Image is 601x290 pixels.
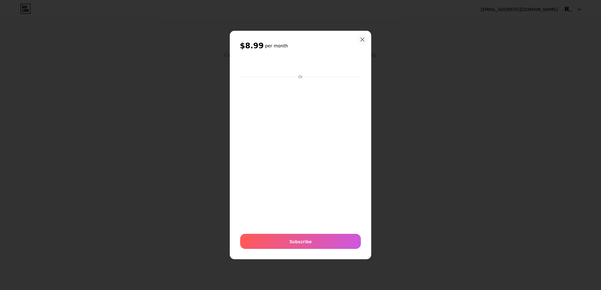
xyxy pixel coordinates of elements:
iframe: Cuadro de botón de pago seguro [240,57,361,72]
span: Subscribe [289,238,312,245]
iframe: Cuadro de entrada de pago seguro [239,80,362,228]
span: $8.99 [240,41,264,51]
h6: per month [265,43,288,49]
div: Or [297,74,304,79]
